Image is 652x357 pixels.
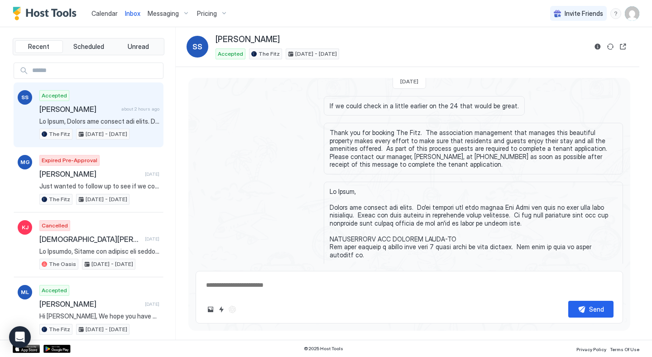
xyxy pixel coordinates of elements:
[565,10,603,18] span: Invite Friends
[21,93,29,101] span: SS
[216,304,227,315] button: Quick reply
[128,43,149,51] span: Unread
[39,105,118,114] span: [PERSON_NAME]
[22,223,29,232] span: KJ
[304,346,343,352] span: © 2025 Host Tools
[125,9,140,18] a: Inbox
[295,50,337,58] span: [DATE] - [DATE]
[49,260,76,268] span: The Oasis
[39,312,159,320] span: Hi [PERSON_NAME], We hope you have been enjoying your stay. Just a reminder that your check-out i...
[145,236,159,242] span: [DATE]
[42,156,97,164] span: Expired Pre-Approval
[145,171,159,177] span: [DATE]
[86,195,127,203] span: [DATE] - [DATE]
[330,102,519,110] span: If we could check in a little earlier on the 24 that would be great.
[218,50,243,58] span: Accepted
[400,78,418,85] span: [DATE]
[610,344,639,353] a: Terms Of Use
[73,43,104,51] span: Scheduled
[91,260,133,268] span: [DATE] - [DATE]
[576,344,606,353] a: Privacy Policy
[618,41,628,52] button: Open reservation
[42,286,67,294] span: Accepted
[589,304,604,314] div: Send
[592,41,603,52] button: Reservation information
[39,117,159,125] span: Lo Ipsum, Dolors ame consect adi elits. Do'ei tempori utl etdo magnaa Eni Admi ven quis no exer u...
[121,106,159,112] span: about 2 hours ago
[205,304,216,315] button: Upload image
[148,10,179,18] span: Messaging
[39,299,141,309] span: [PERSON_NAME]
[39,247,159,256] span: Lo Ipsumdo, Sitame con adipisc eli seddo. Ei'te incidid utl etdo magnaa Eni Admin ven quis no exe...
[39,235,141,244] span: [DEMOGRAPHIC_DATA][PERSON_NAME]
[610,8,621,19] div: menu
[21,288,29,296] span: ML
[15,40,63,53] button: Recent
[568,301,614,318] button: Send
[216,34,280,45] span: [PERSON_NAME]
[91,9,118,18] a: Calendar
[9,326,31,348] div: Open Intercom Messenger
[39,182,159,190] span: Just wanted to follow up to see if we could make something work since it is still available? I al...
[13,7,81,20] a: Host Tools Logo
[86,130,127,138] span: [DATE] - [DATE]
[49,130,70,138] span: The Fitz
[576,347,606,352] span: Privacy Policy
[13,345,40,353] a: App Store
[625,6,639,21] div: User profile
[259,50,280,58] span: The Fitz
[42,92,67,100] span: Accepted
[29,63,163,78] input: Input Field
[49,325,70,333] span: The Fitz
[13,38,164,55] div: tab-group
[49,195,70,203] span: The Fitz
[114,40,162,53] button: Unread
[330,129,617,169] span: Thank you for booking The Fitz. The association management that manages this beautiful property m...
[42,222,68,230] span: Cancelled
[192,41,202,52] span: SS
[20,158,30,166] span: MG
[197,10,217,18] span: Pricing
[125,10,140,17] span: Inbox
[28,43,49,51] span: Recent
[605,41,616,52] button: Sync reservation
[43,345,71,353] a: Google Play Store
[91,10,118,17] span: Calendar
[86,325,127,333] span: [DATE] - [DATE]
[39,169,141,178] span: [PERSON_NAME]
[610,347,639,352] span: Terms Of Use
[145,301,159,307] span: [DATE]
[65,40,113,53] button: Scheduled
